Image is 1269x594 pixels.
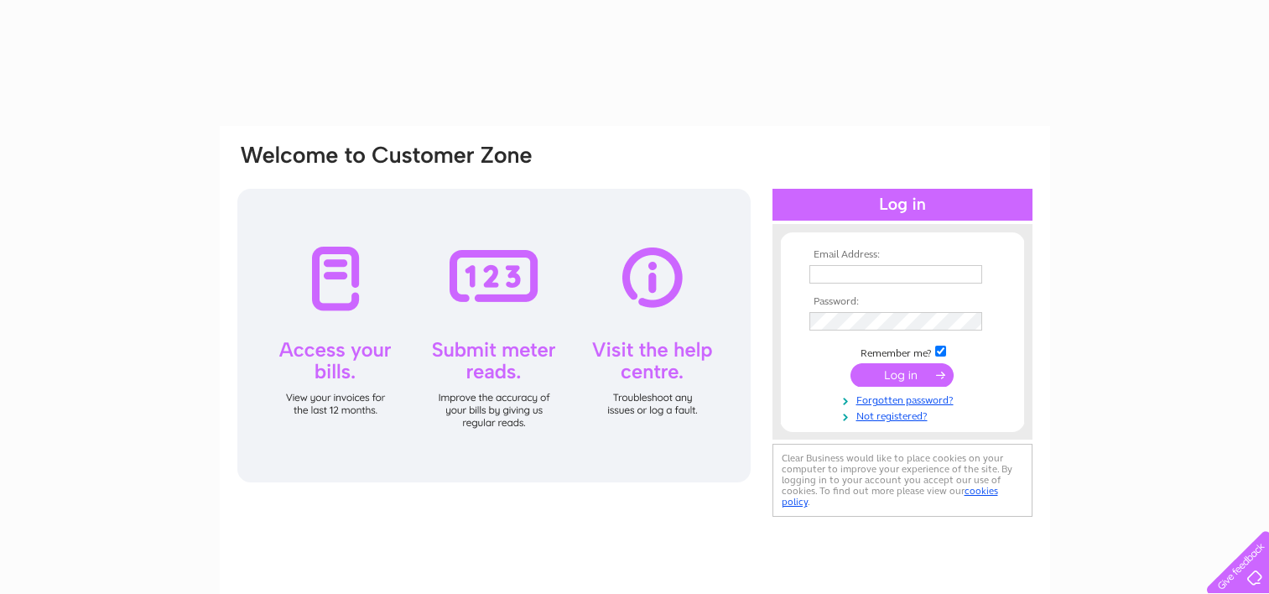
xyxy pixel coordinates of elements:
[850,363,954,387] input: Submit
[805,296,1000,308] th: Password:
[772,444,1032,517] div: Clear Business would like to place cookies on your computer to improve your experience of the sit...
[809,391,1000,407] a: Forgotten password?
[809,407,1000,423] a: Not registered?
[782,485,998,508] a: cookies policy
[805,249,1000,261] th: Email Address:
[805,343,1000,360] td: Remember me?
